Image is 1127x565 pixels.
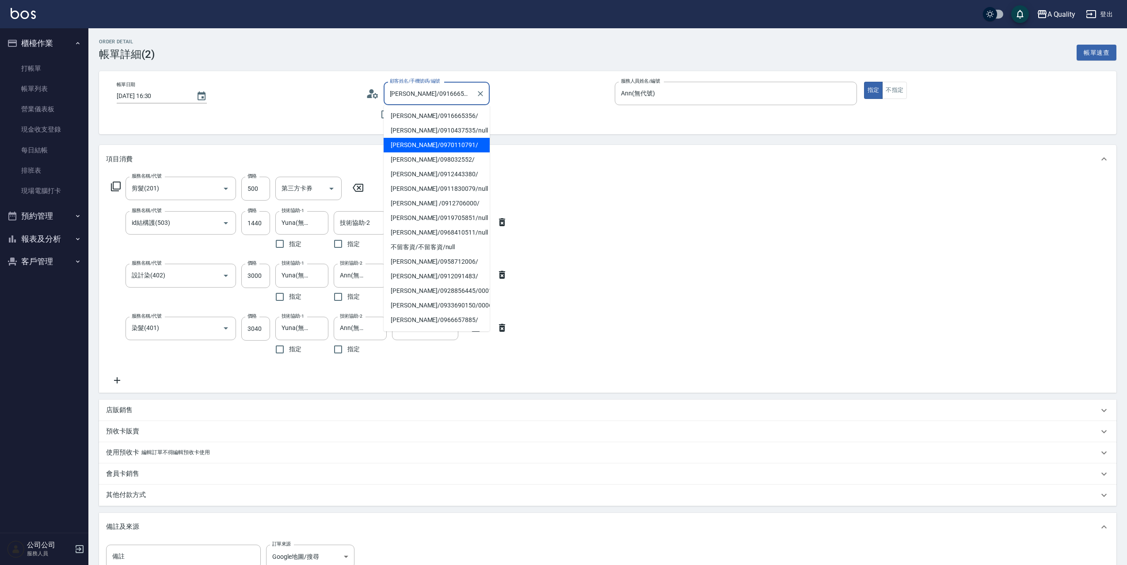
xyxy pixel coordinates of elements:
[27,541,72,550] h5: 公司公司
[390,78,440,84] label: 顧客姓名/手機號碼/編號
[384,167,490,182] li: [PERSON_NAME]/0912443380/
[864,82,883,99] button: 指定
[289,292,301,301] span: 指定
[247,173,257,179] label: 價格
[106,406,133,415] p: 店販銷售
[99,173,1116,393] div: 項目消費
[99,39,155,45] h2: Order detail
[99,48,155,61] h3: 帳單詳細 (2)
[621,78,660,84] label: 服務人員姓名/編號
[247,207,257,214] label: 價格
[1082,6,1116,23] button: 登出
[289,239,301,249] span: 指定
[347,292,360,301] span: 指定
[882,82,907,99] button: 不指定
[1077,45,1116,61] button: 帳單速查
[99,442,1116,463] div: 使用預收卡編輯訂單不得編輯預收卡使用
[324,182,339,196] button: Open
[247,313,257,319] label: 價格
[282,260,304,266] label: 技術協助-1
[117,89,187,103] input: YYYY/MM/DD hh:mm
[384,152,490,167] li: [PERSON_NAME]/098032552/
[4,32,85,55] button: 櫃檯作業
[219,182,233,196] button: Open
[1047,9,1076,20] div: A Quality
[219,321,233,335] button: Open
[219,269,233,283] button: Open
[282,313,304,319] label: 技術協助-1
[384,254,490,269] li: [PERSON_NAME]/0958712006/
[106,490,146,500] p: 其他付款方式
[272,541,291,547] label: 訂單來源
[384,109,490,123] li: [PERSON_NAME]/0916665356/
[384,225,490,240] li: [PERSON_NAME]/0968410511/null
[27,550,72,557] p: 服務人員
[99,400,1116,421] div: 店販銷售
[99,513,1116,541] div: 備註及來源
[106,155,133,164] p: 項目消費
[7,540,25,558] img: Person
[384,240,490,254] li: 不留客資/不留客資/null
[117,81,135,88] label: 帳單日期
[384,182,490,196] li: [PERSON_NAME]/0911830079/null
[11,8,36,19] img: Logo
[132,260,161,266] label: 服務名稱/代號
[474,87,487,100] button: Clear
[99,463,1116,485] div: 會員卡銷售
[384,123,490,138] li: [PERSON_NAME]/0910437535/null
[4,205,85,228] button: 預約管理
[4,58,85,79] a: 打帳單
[106,427,139,436] p: 預收卡販賣
[106,448,139,457] p: 使用預收卡
[132,173,161,179] label: 服務名稱/代號
[4,160,85,181] a: 排班表
[384,313,490,327] li: [PERSON_NAME]/0966657885/
[384,284,490,298] li: [PERSON_NAME]/0928856445/000123
[99,485,1116,506] div: 其他付款方式
[99,145,1116,173] div: 項目消費
[132,313,161,319] label: 服務名稱/代號
[282,207,304,214] label: 技術協助-1
[384,298,490,313] li: [PERSON_NAME]/0933690150/000640
[4,228,85,250] button: 報表及分析
[219,216,233,230] button: Open
[99,421,1116,442] div: 預收卡販賣
[141,448,210,457] p: 編輯訂單不得編輯預收卡使用
[347,345,360,354] span: 指定
[247,260,257,266] label: 價格
[384,211,490,225] li: [PERSON_NAME]/0919705851/null
[4,99,85,119] a: 營業儀表板
[132,207,161,214] label: 服務名稱/代號
[4,79,85,99] a: 帳單列表
[4,181,85,201] a: 現場電腦打卡
[384,196,490,211] li: [PERSON_NAME] /0912706000/
[384,269,490,284] li: [PERSON_NAME]/0912091483/
[340,260,362,266] label: 技術協助-2
[1033,5,1079,23] button: A Quality
[106,522,139,531] p: 備註及來源
[4,140,85,160] a: 每日結帳
[4,119,85,140] a: 現金收支登錄
[340,313,362,319] label: 技術協助-2
[191,86,212,107] button: Choose date, selected date is 2025-09-17
[106,469,139,478] p: 會員卡銷售
[289,345,301,354] span: 指定
[1011,5,1029,23] button: save
[384,138,490,152] li: [PERSON_NAME]/0970110791/
[4,250,85,273] button: 客戶管理
[347,239,360,249] span: 指定
[384,327,490,342] li: [PERSON_NAME]/0970012193/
